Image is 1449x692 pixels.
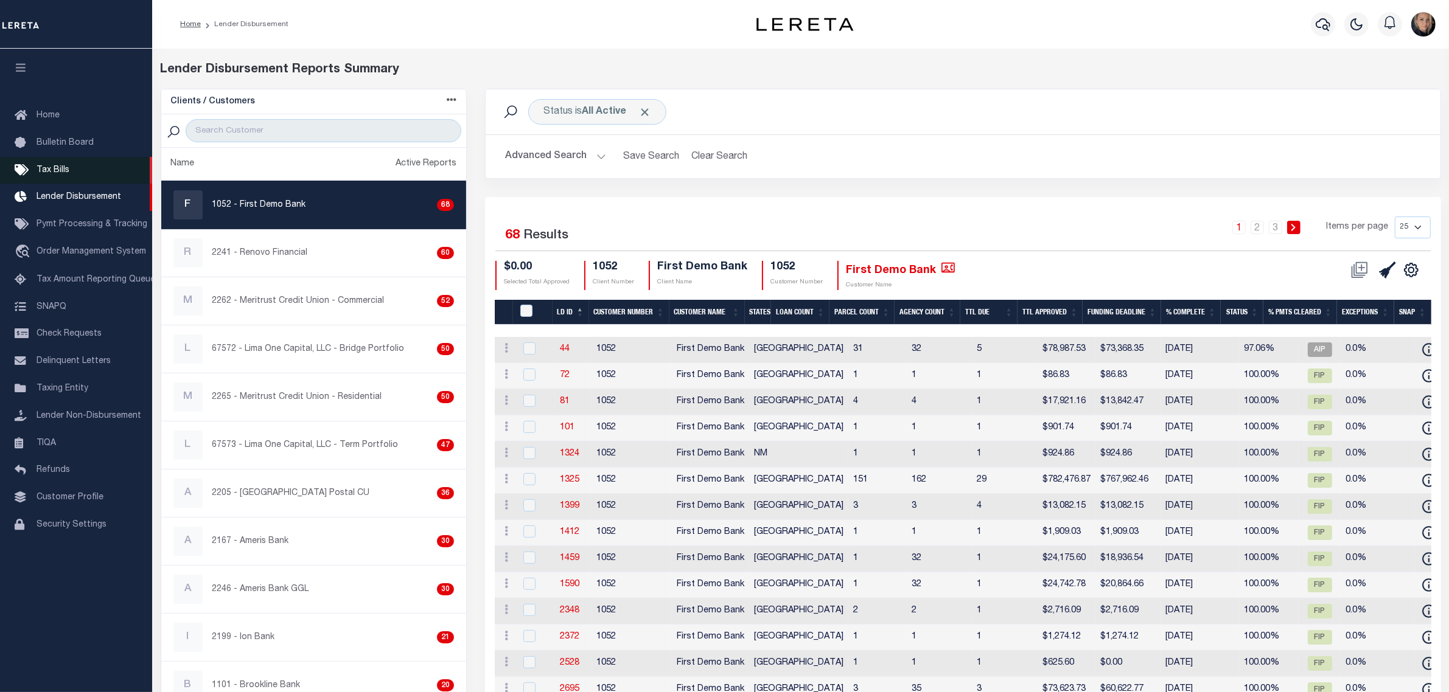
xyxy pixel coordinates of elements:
[1263,300,1337,325] th: % Pmts Cleared: activate to sort column ascending
[848,546,907,572] td: 1
[1038,415,1095,441] td: $901.74
[1239,651,1299,677] td: 100.00%
[161,61,1441,79] div: Lender Disbursement Reports Summary
[1161,363,1239,389] td: [DATE]
[171,97,256,107] h5: Clients / Customers
[672,337,749,363] td: First Demo Bank
[1083,300,1161,325] th: Funding Deadline: activate to sort column ascending
[1239,520,1299,546] td: 100.00%
[1038,494,1095,520] td: $13,082.15
[848,494,907,520] td: 3
[437,247,454,259] div: 60
[37,193,121,201] span: Lender Disbursement
[1221,300,1263,325] th: Status: activate to sort column ascending
[173,190,203,220] div: F
[895,300,960,325] th: Agency Count: activate to sort column ascending
[672,415,749,441] td: First Demo Bank
[560,528,579,536] a: 1412
[589,300,669,325] th: Customer Number: activate to sort column ascending
[212,631,275,644] p: 2199 - Ion Bank
[1308,499,1332,514] span: FIP
[437,631,454,643] div: 21
[672,598,749,625] td: First Demo Bank
[1239,363,1299,389] td: 100.00%
[37,493,103,502] span: Customer Profile
[672,441,749,468] td: First Demo Bank
[848,389,907,415] td: 4
[669,300,745,325] th: Customer Name: activate to sort column ascending
[212,295,385,308] p: 2262 - Meritrust Credit Union - Commercial
[1269,221,1282,234] a: 3
[15,244,34,260] i: travel_explore
[848,468,907,494] td: 151
[37,111,60,120] span: Home
[173,575,203,604] div: A
[1095,363,1161,389] td: $86.83
[560,476,579,484] a: 1325
[1341,337,1414,363] td: 0.0%
[1161,389,1239,415] td: [DATE]
[592,337,672,363] td: 1052
[848,415,907,441] td: 1
[173,382,203,412] div: M
[212,487,370,500] p: 2205 - [GEOGRAPHIC_DATA] Postal CU
[972,363,1038,389] td: 1
[972,389,1038,415] td: 1
[1341,598,1414,625] td: 0.0%
[960,300,1018,325] th: Ttl Due: activate to sort column ascending
[437,535,454,547] div: 30
[437,343,454,355] div: 50
[560,502,579,510] a: 1399
[161,421,467,469] a: L67573 - Lima One Capital, LLC - Term Portfolio47
[907,520,972,546] td: 1
[1095,520,1161,546] td: $1,909.03
[173,286,203,316] div: M
[756,18,854,31] img: logo-dark.svg
[1308,578,1332,592] span: FIP
[1308,395,1332,409] span: FIP
[592,625,672,651] td: 1052
[672,389,749,415] td: First Demo Bank
[1161,572,1239,598] td: [DATE]
[37,139,94,147] span: Bulletin Board
[1161,598,1239,625] td: [DATE]
[560,580,579,589] a: 1590
[212,199,306,212] p: 1052 - First Demo Bank
[848,337,907,363] td: 31
[972,546,1038,572] td: 1
[1341,546,1414,572] td: 0.0%
[972,441,1038,468] td: 1
[749,415,848,441] td: [GEOGRAPHIC_DATA]
[1095,468,1161,494] td: $767,962.46
[1038,337,1095,363] td: $78,987.53
[749,468,848,494] td: [GEOGRAPHIC_DATA]
[560,371,570,379] a: 72
[1308,342,1332,357] span: AIP
[212,343,405,356] p: 67572 - Lima One Capital, LLC - Bridge Portfolio
[1239,337,1299,363] td: 97.06%
[829,300,895,325] th: Parcel Count: activate to sort column ascending
[161,229,467,277] a: R2241 - Renovo Financial60
[749,520,848,546] td: [GEOGRAPHIC_DATA]
[437,199,454,211] div: 68
[1095,337,1161,363] td: $73,368.35
[672,572,749,598] td: First Demo Bank
[437,487,454,499] div: 36
[907,415,972,441] td: 1
[846,281,955,290] p: Customer Name
[592,363,672,389] td: 1052
[186,119,461,142] input: Search Customer
[161,277,467,325] a: M2262 - Meritrust Credit Union - Commercial52
[1308,604,1332,618] span: FIP
[37,220,147,229] span: Pymt Processing & Tracking
[1308,473,1332,488] span: FIP
[592,598,672,625] td: 1052
[848,598,907,625] td: 2
[173,479,203,508] div: A
[437,295,454,307] div: 52
[1239,441,1299,468] td: 100.00%
[171,157,195,171] div: Name
[1161,625,1239,651] td: [DATE]
[745,300,772,325] th: States
[560,345,570,353] a: 44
